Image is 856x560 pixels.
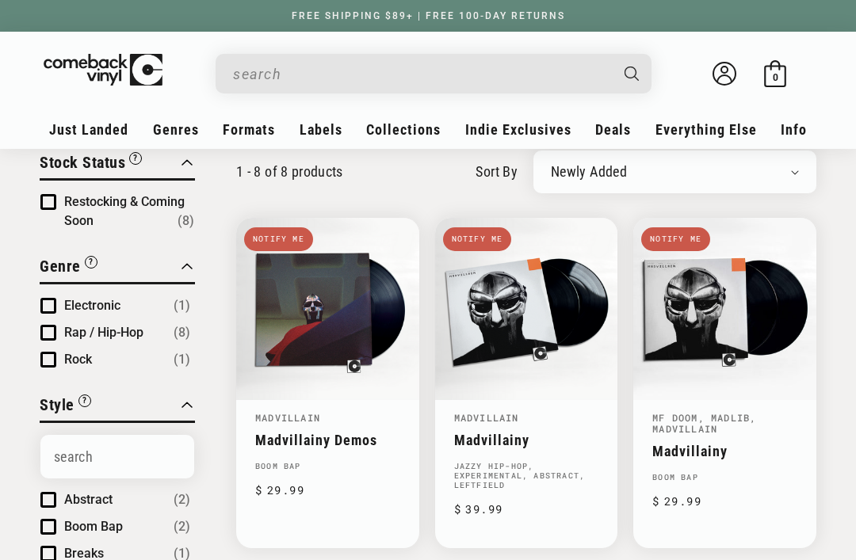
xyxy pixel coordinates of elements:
span: Genre [40,257,81,276]
span: Abstract [64,492,113,507]
span: Electronic [64,298,120,313]
span: Just Landed [49,121,128,138]
span: Number of products: (2) [174,517,190,536]
span: Number of products: (2) [174,490,190,509]
span: Deals [595,121,631,138]
a: Madvillainy Demos [255,432,400,448]
a: Madvillainy [652,443,797,459]
span: Rock [64,352,92,367]
span: 0 [773,71,778,83]
span: Genres [153,121,199,138]
a: Madvillainy [454,432,599,448]
span: Everything Else [655,121,757,138]
a: , Madvillain [652,411,756,435]
span: Number of products: (1) [174,350,190,369]
input: Search Options [40,435,194,478]
div: Search [216,54,652,93]
a: MF Doom [652,411,697,424]
span: Number of products: (8) [174,323,190,342]
span: Collections [366,121,441,138]
span: Labels [300,121,342,138]
button: Filter by Style [40,393,91,421]
a: Madvillain [255,411,320,424]
span: Style [40,395,75,414]
span: Formats [223,121,275,138]
span: Rap / Hip-Hop [64,325,143,340]
span: Restocking & Coming Soon [64,194,185,228]
span: Number of products: (1) [174,296,190,315]
span: Number of products: (8) [178,211,194,230]
label: sort by [476,161,518,182]
button: Filter by Stock Status [40,150,142,178]
p: 1 - 8 of 8 products [236,163,343,180]
a: Madvillain [454,411,519,424]
span: Stock Status [40,153,125,172]
span: Indie Exclusives [465,121,571,138]
input: When autocomplete results are available use up and down arrows to review and enter to select [233,58,609,90]
span: Info [781,121,807,138]
button: Filter by Genre [40,254,97,282]
a: , Madlib [698,411,751,424]
a: FREE SHIPPING $89+ | FREE 100-DAY RETURNS [276,10,581,21]
span: Boom Bap [64,519,123,534]
button: Search [611,54,654,93]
